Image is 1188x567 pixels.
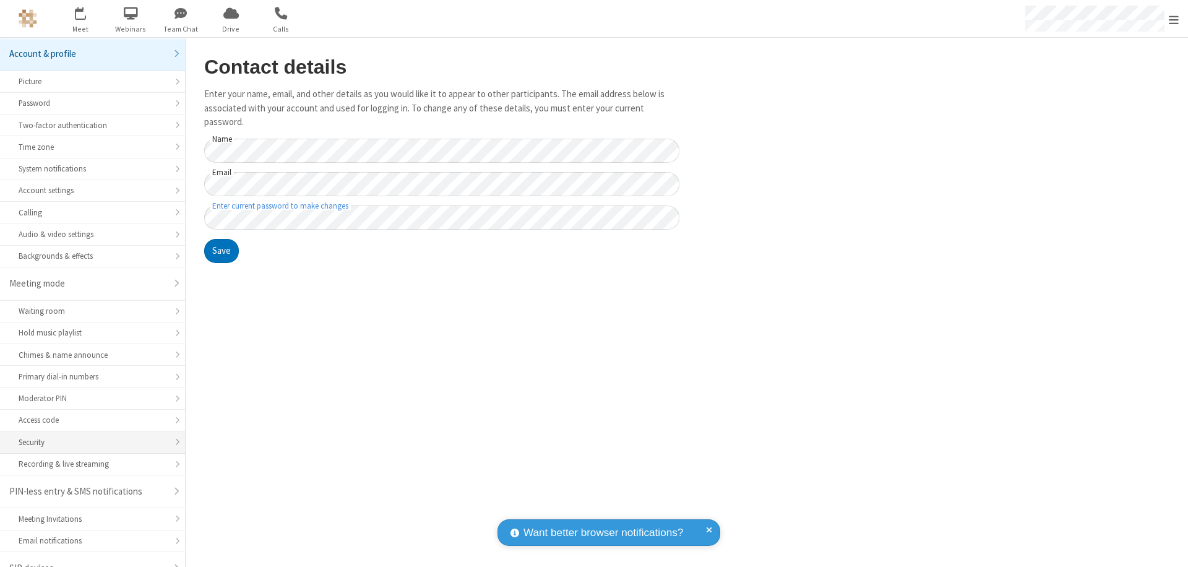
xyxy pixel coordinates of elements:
[19,163,166,175] div: System notifications
[19,97,166,109] div: Password
[19,513,166,525] div: Meeting Invitations
[58,24,104,35] span: Meet
[19,458,166,470] div: Recording & live streaming
[204,56,679,78] h2: Contact details
[258,24,304,35] span: Calls
[19,392,166,404] div: Moderator PIN
[84,7,92,16] div: 9
[19,414,166,426] div: Access code
[9,47,166,61] div: Account & profile
[204,206,679,230] input: Enter current password to make changes
[19,76,166,87] div: Picture
[19,184,166,196] div: Account settings
[19,250,166,262] div: Backgrounds & effects
[9,277,166,291] div: Meeting mode
[204,87,679,129] p: Enter your name, email, and other details as you would like it to appear to other participants. T...
[19,228,166,240] div: Audio & video settings
[9,485,166,499] div: PIN-less entry & SMS notifications
[204,239,239,264] button: Save
[19,327,166,339] div: Hold music playlist
[204,139,679,163] input: Name
[208,24,254,35] span: Drive
[19,535,166,547] div: Email notifications
[19,141,166,153] div: Time zone
[1157,535,1179,558] iframe: Chat
[19,436,166,448] div: Security
[19,9,37,28] img: QA Selenium DO NOT DELETE OR CHANGE
[204,172,679,196] input: Email
[19,349,166,361] div: Chimes & name announce
[19,207,166,219] div: Calling
[108,24,154,35] span: Webinars
[158,24,204,35] span: Team Chat
[523,525,683,541] span: Want better browser notifications?
[19,305,166,317] div: Waiting room
[19,119,166,131] div: Two-factor authentication
[19,371,166,383] div: Primary dial-in numbers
